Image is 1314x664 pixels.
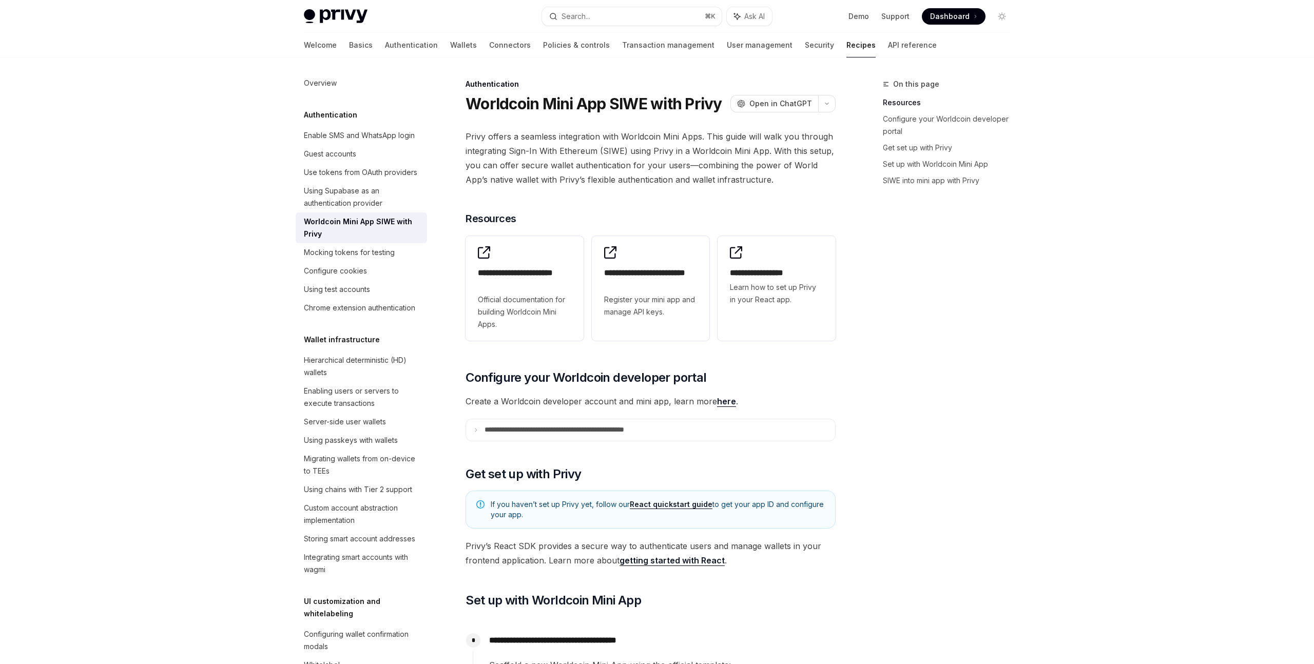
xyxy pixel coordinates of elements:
span: If you haven’t set up Privy yet, follow our to get your app ID and configure your app. [491,499,825,520]
div: Authentication [466,79,836,89]
a: Connectors [489,33,531,57]
span: Register your mini app and manage API keys. [604,294,698,318]
a: Worldcoin Mini App SIWE with Privy [296,212,427,243]
a: getting started with React [620,555,725,566]
div: Search... [562,10,590,23]
div: Using chains with Tier 2 support [304,483,412,496]
span: Configure your Worldcoin developer portal [466,369,706,386]
a: API reference [888,33,937,57]
a: Storing smart account addresses [296,530,427,548]
div: Hierarchical deterministic (HD) wallets [304,354,421,379]
span: ⌘ K [705,12,716,21]
a: Custom account abstraction implementation [296,499,427,530]
div: Migrating wallets from on-device to TEEs [304,453,421,477]
div: Integrating smart accounts with wagmi [304,551,421,576]
a: Use tokens from OAuth providers [296,163,427,182]
button: Search...⌘K [542,7,722,26]
button: Toggle dark mode [994,8,1010,25]
a: Mocking tokens for testing [296,243,427,262]
a: Dashboard [922,8,985,25]
div: Configuring wallet confirmation modals [304,628,421,653]
a: Demo [848,11,869,22]
a: Get set up with Privy [883,140,1018,156]
a: Policies & controls [543,33,610,57]
h1: Worldcoin Mini App SIWE with Privy [466,94,722,113]
div: Enabling users or servers to execute transactions [304,385,421,409]
div: Worldcoin Mini App SIWE with Privy [304,216,421,240]
span: Dashboard [930,11,970,22]
a: Using Supabase as an authentication provider [296,182,427,212]
span: Create a Worldcoin developer account and mini app, learn more . [466,394,836,408]
a: Configure cookies [296,262,427,280]
span: Ask AI [744,11,765,22]
button: Ask AI [727,7,772,26]
div: Storing smart account addresses [304,533,415,545]
a: Support [881,11,910,22]
a: SIWE into mini app with Privy [883,172,1018,189]
a: Resources [883,94,1018,111]
span: Open in ChatGPT [749,99,812,109]
a: Chrome extension authentication [296,299,427,317]
span: Get set up with Privy [466,466,581,482]
span: Official documentation for building Worldcoin Mini Apps. [478,294,571,330]
a: Configure your Worldcoin developer portal [883,111,1018,140]
a: Server-side user wallets [296,413,427,431]
img: light logo [304,9,368,24]
h5: Wallet infrastructure [304,334,380,346]
div: Use tokens from OAuth providers [304,166,417,179]
a: Hierarchical deterministic (HD) wallets [296,351,427,382]
a: React quickstart guide [630,500,712,509]
span: On this page [893,78,939,90]
div: Using test accounts [304,283,370,296]
div: Configure cookies [304,265,367,277]
div: Using Supabase as an authentication provider [304,185,421,209]
h5: Authentication [304,109,357,121]
a: Welcome [304,33,337,57]
button: Open in ChatGPT [730,95,818,112]
a: Using chains with Tier 2 support [296,480,427,499]
a: Basics [349,33,373,57]
a: Wallets [450,33,477,57]
a: Enabling users or servers to execute transactions [296,382,427,413]
a: Migrating wallets from on-device to TEEs [296,450,427,480]
div: Chrome extension authentication [304,302,415,314]
div: Using passkeys with wallets [304,434,398,446]
span: Privy offers a seamless integration with Worldcoin Mini Apps. This guide will walk you through in... [466,129,836,187]
a: Enable SMS and WhatsApp login [296,126,427,145]
a: User management [727,33,793,57]
a: Guest accounts [296,145,427,163]
div: Server-side user wallets [304,416,386,428]
a: Configuring wallet confirmation modals [296,625,427,656]
span: Learn how to set up Privy in your React app. [730,281,823,306]
a: Transaction management [622,33,714,57]
svg: Note [476,500,485,509]
a: Integrating smart accounts with wagmi [296,548,427,579]
a: Recipes [846,33,876,57]
div: Mocking tokens for testing [304,246,395,259]
span: Resources [466,211,516,226]
a: Security [805,33,834,57]
h5: UI customization and whitelabeling [304,595,427,620]
div: Overview [304,77,337,89]
a: Authentication [385,33,438,57]
div: Guest accounts [304,148,356,160]
span: Privy’s React SDK provides a secure way to authenticate users and manage wallets in your frontend... [466,539,836,568]
a: Set up with Worldcoin Mini App [883,156,1018,172]
a: Using passkeys with wallets [296,431,427,450]
span: Set up with Worldcoin Mini App [466,592,641,609]
div: Custom account abstraction implementation [304,502,421,526]
div: Enable SMS and WhatsApp login [304,129,415,142]
a: Using test accounts [296,280,427,299]
a: here [717,396,736,407]
a: Overview [296,74,427,92]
